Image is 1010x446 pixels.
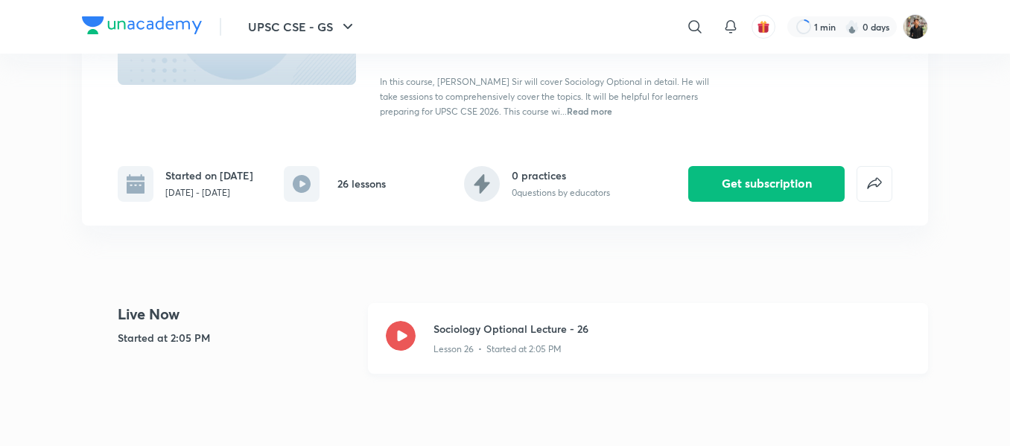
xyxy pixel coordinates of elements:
[567,105,612,117] span: Read more
[368,303,928,392] a: Sociology Optional Lecture - 26Lesson 26 • Started at 2:05 PM
[118,303,356,325] h4: Live Now
[118,330,356,345] h5: Started at 2:05 PM
[433,343,562,356] p: Lesson 26 • Started at 2:05 PM
[903,14,928,39] img: Yudhishthir
[757,20,770,34] img: avatar
[239,12,366,42] button: UPSC CSE - GS
[82,16,202,34] img: Company Logo
[433,321,910,337] h3: Sociology Optional Lecture - 26
[688,166,845,202] button: Get subscription
[845,19,860,34] img: streak
[512,186,610,200] p: 0 questions by educators
[512,168,610,183] h6: 0 practices
[380,76,709,117] span: In this course, [PERSON_NAME] Sir will cover Sociology Optional in detail. He will take sessions ...
[165,168,253,183] h6: Started on [DATE]
[165,186,253,200] p: [DATE] - [DATE]
[337,176,386,191] h6: 26 lessons
[752,15,775,39] button: avatar
[82,16,202,38] a: Company Logo
[857,166,892,202] button: false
